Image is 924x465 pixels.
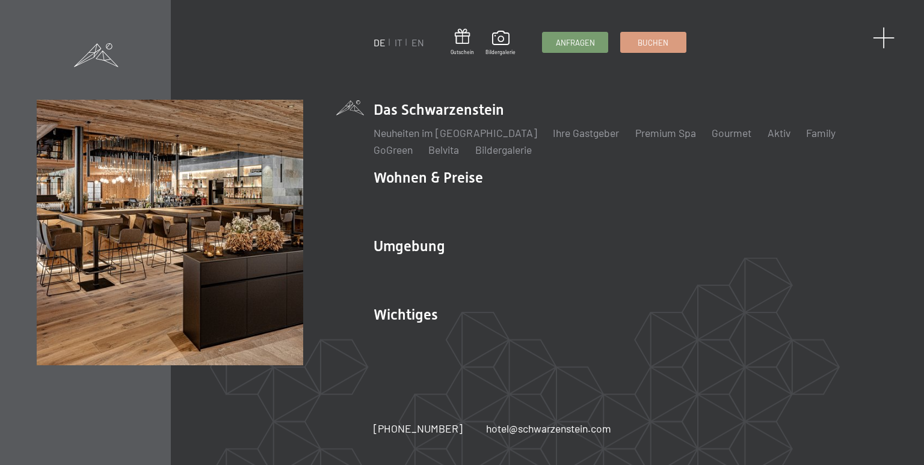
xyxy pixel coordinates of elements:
span: Gutschein [451,49,474,56]
span: Anfragen [556,37,595,48]
span: Bildergalerie [485,49,516,56]
a: [PHONE_NUMBER] [374,421,463,436]
a: Family [806,126,836,139]
a: Bildergalerie [475,143,532,156]
a: Premium Spa [635,126,696,139]
a: Gutschein [451,29,474,56]
a: hotel@schwarzenstein.com [486,421,611,436]
a: GoGreen [374,143,413,156]
a: Anfragen [543,32,608,52]
a: IT [395,37,402,48]
span: Buchen [638,37,668,48]
a: EN [411,37,424,48]
a: Buchen [621,32,686,52]
a: Gourmet [712,126,751,139]
a: Aktiv [768,126,790,139]
a: DE [374,37,386,48]
a: Bildergalerie [485,31,516,56]
a: Belvita [428,143,459,156]
a: Ihre Gastgeber [553,126,619,139]
a: Neuheiten im [GEOGRAPHIC_DATA] [374,126,537,139]
span: [PHONE_NUMBER] [374,422,463,435]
